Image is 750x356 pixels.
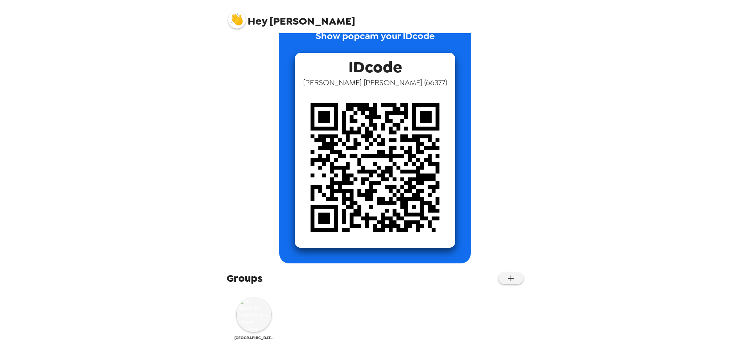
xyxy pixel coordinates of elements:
[348,53,402,77] span: IDcode
[228,11,246,29] img: profile pic
[228,7,355,27] span: [PERSON_NAME]
[303,77,447,88] span: [PERSON_NAME] [PERSON_NAME] ( 66377 )
[227,271,262,285] span: Groups
[295,88,455,248] img: qr code
[234,335,273,340] span: [GEOGRAPHIC_DATA][PERSON_NAME] - Career Services
[248,14,267,28] span: Hey
[316,29,435,53] p: Show popcam your IDcode
[236,297,271,332] img: St. Edwards University - Career Services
